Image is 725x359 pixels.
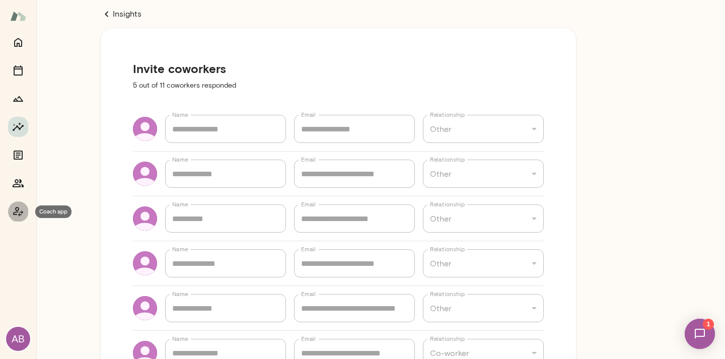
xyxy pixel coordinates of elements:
[430,334,465,343] label: Relationship
[8,60,28,81] button: Sessions
[8,173,28,193] button: Members
[8,201,28,222] button: Coach app
[301,245,316,253] label: Email
[172,155,188,164] label: Name
[430,290,465,298] label: Relationship
[172,334,188,343] label: Name
[8,32,28,52] button: Home
[10,7,26,26] img: Mento
[35,205,71,218] div: Coach app
[423,249,544,277] div: Other
[172,245,188,253] label: Name
[101,8,576,20] a: Insights
[172,290,188,298] label: Name
[430,155,465,164] label: Relationship
[301,155,316,164] label: Email
[430,200,465,208] label: Relationship
[301,110,316,119] label: Email
[8,89,28,109] button: Growth Plan
[301,290,316,298] label: Email
[172,200,188,208] label: Name
[8,145,28,165] button: Documents
[301,200,316,208] label: Email
[133,60,544,77] h5: Invite coworkers
[8,117,28,137] button: Insights
[423,115,544,143] div: Other
[301,334,316,343] label: Email
[430,110,465,119] label: Relationship
[133,81,544,91] p: 5 out of 11 coworkers responded
[423,204,544,233] div: Other
[423,294,544,322] div: Other
[172,110,188,119] label: Name
[6,327,30,351] div: AB
[423,160,544,188] div: Other
[430,245,465,253] label: Relationship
